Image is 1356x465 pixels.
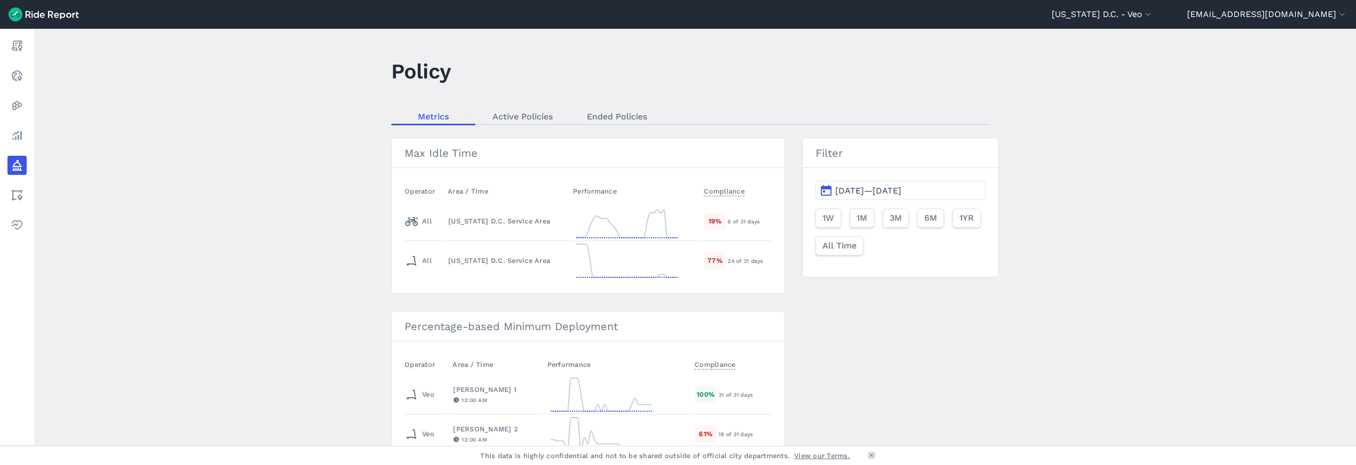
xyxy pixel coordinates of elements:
[822,239,857,252] span: All Time
[7,126,27,145] a: Analyze
[405,354,448,375] th: Operator
[569,181,699,202] th: Performance
[543,354,690,375] th: Performance
[7,215,27,235] a: Health
[405,213,432,230] div: All
[816,209,841,228] button: 1W
[890,212,902,225] span: 3M
[453,395,538,405] div: 12:00 AM
[857,212,867,225] span: 1M
[453,424,538,434] div: [PERSON_NAME] 2
[816,236,863,255] button: All Time
[570,108,664,124] a: Ended Policies
[924,212,937,225] span: 6M
[695,386,716,403] div: 100 %
[1187,8,1347,21] button: [EMAIL_ADDRESS][DOMAIN_NAME]
[405,426,434,443] div: Veo
[9,7,79,21] img: Ride Report
[953,209,981,228] button: 1YR
[719,429,771,439] div: 19 of 31 days
[704,184,745,196] span: Compliance
[392,311,785,341] h3: Percentage-based Minimum Deployment
[835,186,901,196] span: [DATE]—[DATE]
[475,108,570,124] a: Active Policies
[405,386,434,403] div: Veo
[391,57,451,86] h1: Policy
[405,252,432,269] div: All
[959,212,974,225] span: 1YR
[816,181,986,200] button: [DATE]—[DATE]
[448,255,564,266] div: [US_STATE] D.C. Service Area
[1052,8,1153,21] button: [US_STATE] D.C. - Veo
[7,156,27,175] a: Policy
[448,216,564,226] div: [US_STATE] D.C. Service Area
[704,252,725,269] div: 77 %
[391,108,475,124] a: Metrics
[7,186,27,205] a: Areas
[7,66,27,85] a: Realtime
[822,212,834,225] span: 1W
[405,181,443,202] th: Operator
[719,390,771,399] div: 31 of 31 days
[448,354,543,375] th: Area / Time
[7,96,27,115] a: Heatmaps
[695,357,736,370] span: Compliance
[453,384,538,395] div: [PERSON_NAME] 1
[728,217,771,226] div: 6 of 31 days
[695,426,716,442] div: 61 %
[794,451,850,461] a: View our Terms.
[7,36,27,55] a: Report
[443,181,569,202] th: Area / Time
[392,138,785,168] h3: Max Idle Time
[453,435,538,444] div: 12:00 AM
[803,138,998,168] h3: Filter
[728,256,771,266] div: 24 of 31 days
[917,209,944,228] button: 6M
[850,209,874,228] button: 1M
[883,209,909,228] button: 3M
[704,213,725,229] div: 19 %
